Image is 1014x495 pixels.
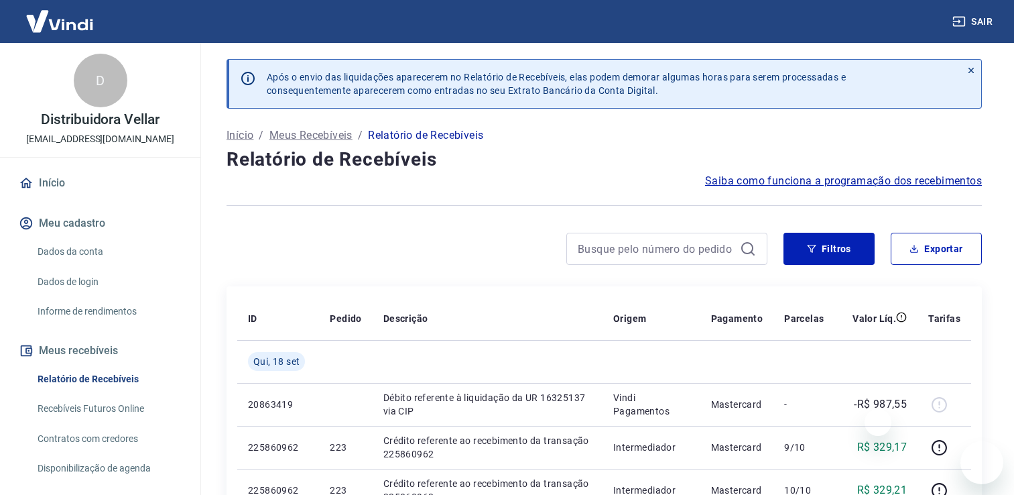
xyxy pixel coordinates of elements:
[16,336,184,366] button: Meus recebíveis
[854,396,907,412] p: -R$ 987,55
[613,312,646,325] p: Origem
[358,127,363,144] p: /
[783,233,875,265] button: Filtros
[330,312,361,325] p: Pedido
[32,298,184,325] a: Informe de rendimentos
[32,268,184,296] a: Dados de login
[950,9,998,34] button: Sair
[891,233,982,265] button: Exportar
[227,146,982,173] h4: Relatório de Recebíveis
[368,127,483,144] p: Relatório de Recebíveis
[383,434,592,461] p: Crédito referente ao recebimento da transação 225860962
[267,70,846,97] p: Após o envio das liquidações aparecerem no Relatório de Recebíveis, elas podem demorar algumas ho...
[259,127,263,144] p: /
[865,409,891,436] iframe: Fechar mensagem
[613,441,690,454] p: Intermediador
[960,441,1003,484] iframe: Botão para abrir a janela de mensagens
[16,1,103,42] img: Vindi
[248,441,308,454] p: 225860962
[248,398,308,411] p: 20863419
[32,395,184,423] a: Recebíveis Futuros Online
[16,209,184,238] button: Meu cadastro
[253,355,300,368] span: Qui, 18 set
[784,441,824,454] p: 9/10
[857,439,907,455] p: R$ 329,17
[32,238,184,266] a: Dados da conta
[269,127,353,144] a: Meus Recebíveis
[784,398,824,411] p: -
[32,425,184,453] a: Contratos com credores
[330,441,361,454] p: 223
[16,168,184,198] a: Início
[41,113,160,127] p: Distribuidora Vellar
[578,239,735,259] input: Busque pelo número do pedido
[784,312,824,325] p: Parcelas
[711,312,763,325] p: Pagamento
[248,312,257,325] p: ID
[74,54,127,107] div: D
[26,132,174,146] p: [EMAIL_ADDRESS][DOMAIN_NAME]
[705,173,982,189] a: Saiba como funciona a programação dos recebimentos
[32,366,184,393] a: Relatório de Recebíveis
[711,398,763,411] p: Mastercard
[383,391,592,418] p: Débito referente à liquidação da UR 16325137 via CIP
[32,455,184,482] a: Disponibilização de agenda
[383,312,428,325] p: Descrição
[227,127,253,144] a: Início
[711,441,763,454] p: Mastercard
[613,391,690,418] p: Vindi Pagamentos
[852,312,896,325] p: Valor Líq.
[928,312,960,325] p: Tarifas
